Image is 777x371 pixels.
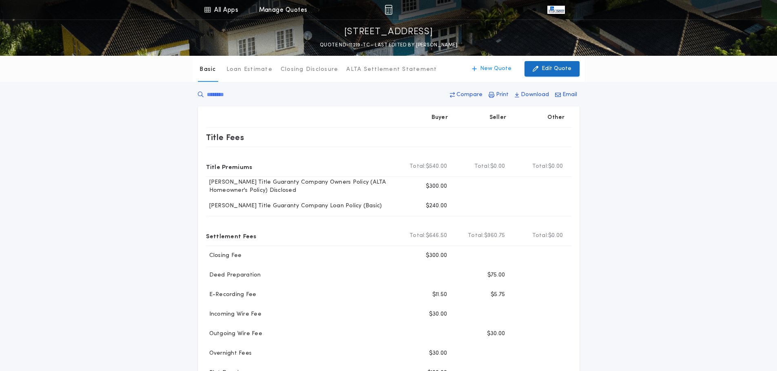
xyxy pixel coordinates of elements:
span: $0.00 [548,232,563,240]
p: Print [496,91,509,99]
p: QUOTE ND-11219-TC - LAST EDITED BY [PERSON_NAME] [320,41,457,49]
b: Total: [410,232,426,240]
p: Incoming Wire Fee [206,310,261,318]
p: Closing Disclosure [281,66,339,74]
p: $300.00 [426,252,447,260]
p: $75.00 [487,271,505,279]
p: Seller [489,114,507,122]
p: [PERSON_NAME] Title Guaranty Company Owners Policy (ALTA Homeowner's Policy) Disclosed [206,178,396,195]
p: $30.00 [487,330,505,338]
p: Deed Preparation [206,271,261,279]
button: Edit Quote [525,61,580,77]
p: [STREET_ADDRESS] [344,26,433,39]
p: $11.50 [432,291,447,299]
span: $0.00 [548,162,563,171]
p: $300.00 [426,182,447,191]
p: Other [547,114,564,122]
p: Edit Quote [542,65,571,73]
button: Email [553,88,580,102]
span: $646.50 [426,232,447,240]
p: Title Premiums [206,160,252,173]
b: Total: [468,232,484,240]
button: Print [486,88,511,102]
p: Settlement Fees [206,229,257,242]
p: E-Recording Fee [206,291,257,299]
b: Total: [532,232,549,240]
p: $30.00 [429,349,447,358]
button: Compare [447,88,485,102]
p: New Quote [480,65,511,73]
span: $960.75 [484,232,505,240]
p: Buyer [432,114,448,122]
b: Total: [474,162,491,171]
p: ALTA Settlement Statement [346,66,437,74]
p: Closing Fee [206,252,242,260]
p: Loan Estimate [226,66,272,74]
p: $240.00 [426,202,447,210]
img: vs-icon [547,6,564,14]
p: [PERSON_NAME] Title Guaranty Company Loan Policy (Basic) [206,202,382,210]
span: $0.00 [490,162,505,171]
p: Title Fees [206,131,244,144]
p: $5.75 [491,291,505,299]
p: Email [562,91,577,99]
p: Outgoing Wire Fee [206,330,262,338]
p: Basic [199,66,216,74]
b: Total: [532,162,549,171]
b: Total: [410,162,426,171]
p: Overnight Fees [206,349,252,358]
button: Download [512,88,551,102]
p: $30.00 [429,310,447,318]
span: $540.00 [426,162,447,171]
button: New Quote [464,61,520,77]
img: img [385,5,392,15]
p: Compare [456,91,483,99]
p: Download [521,91,549,99]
